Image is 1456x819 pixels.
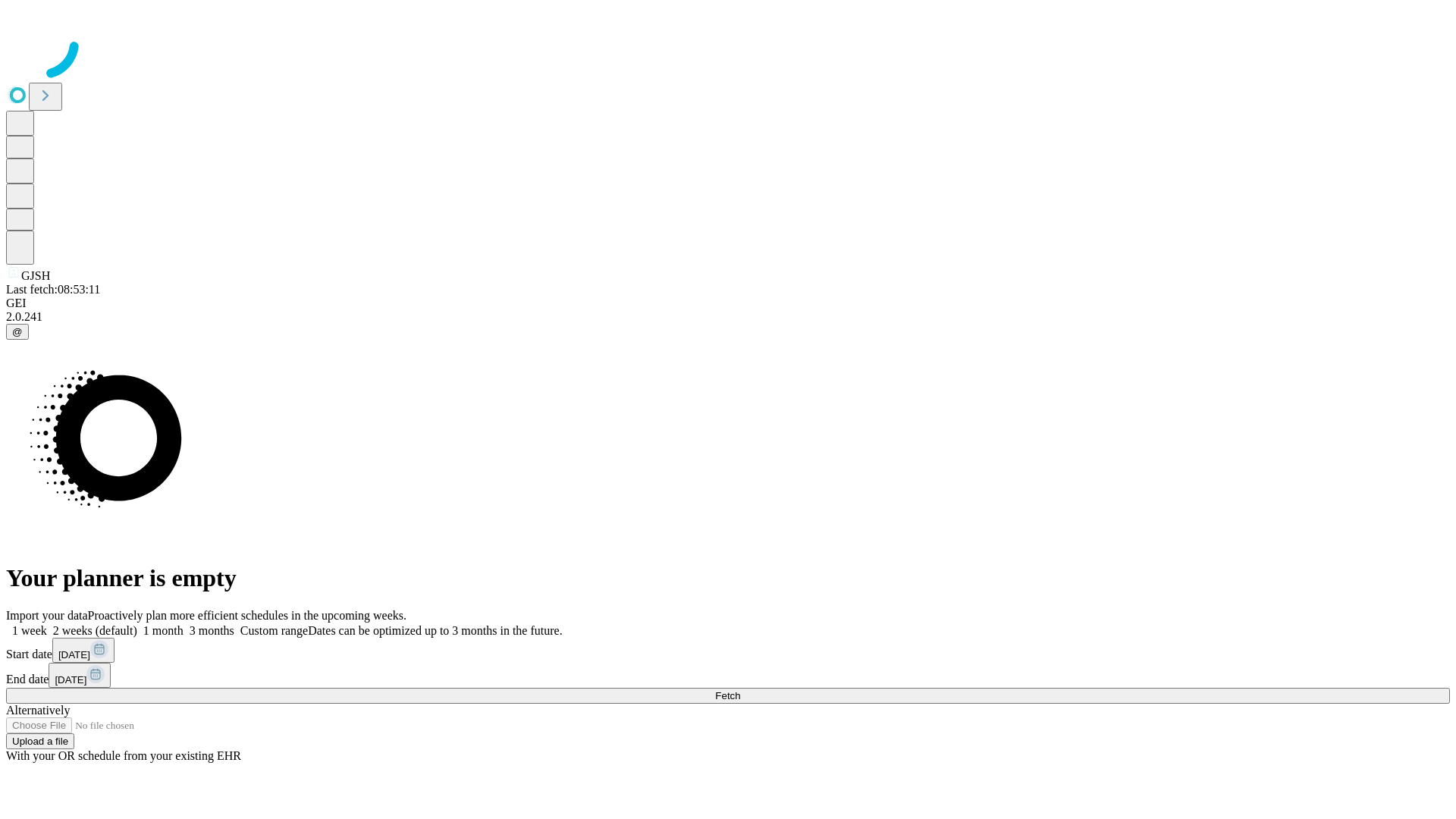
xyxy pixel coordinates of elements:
[308,624,562,637] span: Dates can be optimized up to 3 months in the future.
[21,269,50,282] span: GJSH
[6,638,1450,663] div: Start date
[6,283,100,296] span: Last fetch: 08:53:11
[190,624,234,637] span: 3 months
[6,564,1450,592] h1: Your planner is empty
[6,688,1450,704] button: Fetch
[6,749,241,762] span: With your OR schedule from your existing EHR
[6,733,74,749] button: Upload a file
[49,663,111,688] button: [DATE]
[53,624,137,637] span: 2 weeks (default)
[58,649,90,661] span: [DATE]
[6,704,70,717] span: Alternatively
[52,638,115,663] button: [DATE]
[715,690,740,701] span: Fetch
[240,624,308,637] span: Custom range
[88,609,406,622] span: Proactively plan more efficient schedules in the upcoming weeks.
[12,326,23,337] span: @
[6,663,1450,688] div: End date
[143,624,184,637] span: 1 month
[6,609,88,622] span: Import your data
[6,324,29,340] button: @
[12,624,47,637] span: 1 week
[55,674,86,686] span: [DATE]
[6,297,1450,310] div: GEI
[6,310,1450,324] div: 2.0.241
